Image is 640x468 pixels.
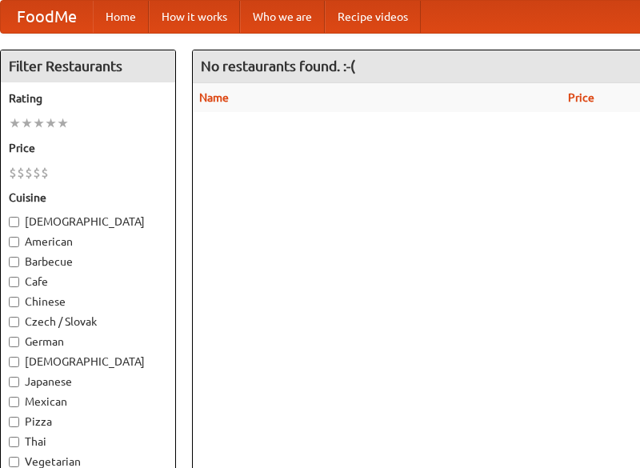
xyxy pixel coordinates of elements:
li: $ [25,164,33,182]
label: Cafe [9,274,167,290]
input: Chinese [9,297,19,307]
a: FoodMe [1,1,93,33]
li: $ [9,164,17,182]
li: $ [33,164,41,182]
label: Barbecue [9,254,167,270]
li: ★ [45,114,57,132]
input: Thai [9,437,19,447]
ng-pluralize: No restaurants found. :-( [201,58,355,74]
h5: Price [9,140,167,156]
label: Czech / Slovak [9,314,167,330]
h5: Rating [9,90,167,106]
a: Home [93,1,149,33]
input: American [9,237,19,247]
label: [DEMOGRAPHIC_DATA] [9,214,167,230]
li: $ [17,164,25,182]
li: ★ [21,114,33,132]
input: Vegetarian [9,457,19,467]
label: Mexican [9,394,167,410]
li: ★ [9,114,21,132]
label: German [9,334,167,350]
li: $ [41,164,49,182]
input: Cafe [9,277,19,287]
label: Pizza [9,414,167,430]
a: Who we are [240,1,325,33]
input: Czech / Slovak [9,317,19,327]
li: ★ [33,114,45,132]
label: Chinese [9,294,167,310]
input: Barbecue [9,257,19,267]
a: Price [568,91,594,104]
label: Japanese [9,374,167,390]
a: Name [199,91,229,104]
label: American [9,234,167,250]
input: [DEMOGRAPHIC_DATA] [9,357,19,367]
label: [DEMOGRAPHIC_DATA] [9,354,167,370]
input: Mexican [9,397,19,407]
a: How it works [149,1,240,33]
a: Recipe videos [325,1,421,33]
h5: Cuisine [9,190,167,206]
li: ★ [57,114,69,132]
input: German [9,337,19,347]
input: Pizza [9,417,19,427]
label: Thai [9,434,167,450]
h4: Filter Restaurants [1,50,175,82]
input: Japanese [9,377,19,387]
input: [DEMOGRAPHIC_DATA] [9,217,19,227]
